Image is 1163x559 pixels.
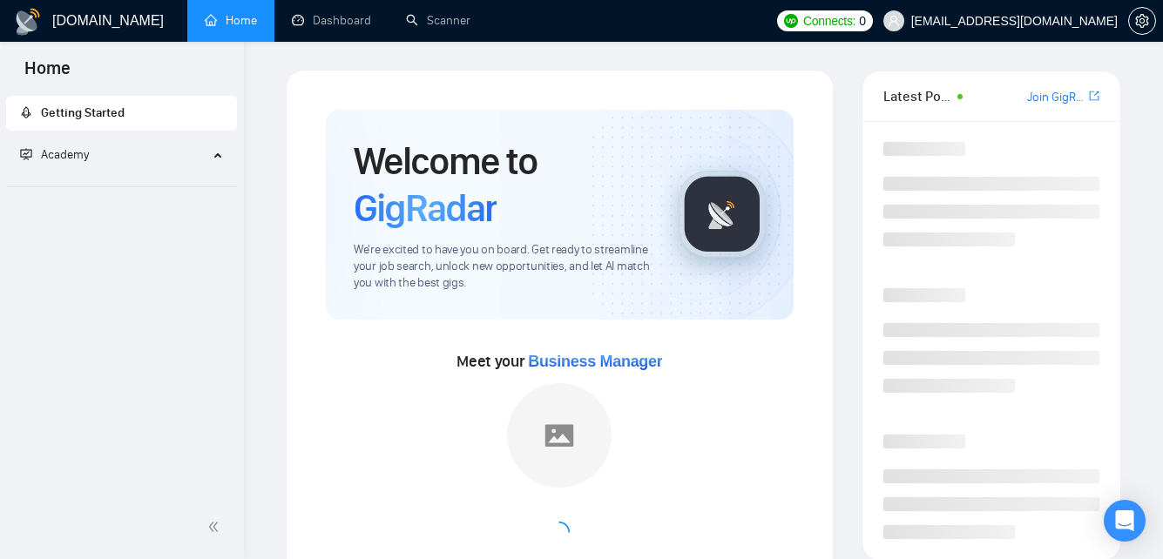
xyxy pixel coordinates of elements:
[10,56,85,92] span: Home
[1089,89,1099,103] span: export
[20,106,32,118] span: rocket
[1129,14,1155,28] span: setting
[456,352,662,371] span: Meet your
[784,14,798,28] img: upwork-logo.png
[20,148,32,160] span: fund-projection-screen
[1027,88,1085,107] a: Join GigRadar Slack Community
[205,13,257,28] a: homeHome
[292,13,371,28] a: dashboardDashboard
[507,383,612,488] img: placeholder.png
[20,147,89,162] span: Academy
[528,353,662,370] span: Business Manager
[207,518,225,535] span: double-left
[354,138,651,232] h1: Welcome to
[859,11,866,30] span: 0
[1104,500,1146,542] div: Open Intercom Messenger
[41,147,89,162] span: Academy
[6,96,237,131] li: Getting Started
[548,521,571,543] span: loading
[883,85,953,107] span: Latest Posts from the GigRadar Community
[1089,88,1099,104] a: export
[406,13,470,28] a: searchScanner
[41,105,125,120] span: Getting Started
[1128,14,1156,28] a: setting
[888,15,900,27] span: user
[14,8,42,36] img: logo
[803,11,855,30] span: Connects:
[354,242,651,292] span: We're excited to have you on board. Get ready to streamline your job search, unlock new opportuni...
[354,185,497,232] span: GigRadar
[679,171,766,258] img: gigradar-logo.png
[1128,7,1156,35] button: setting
